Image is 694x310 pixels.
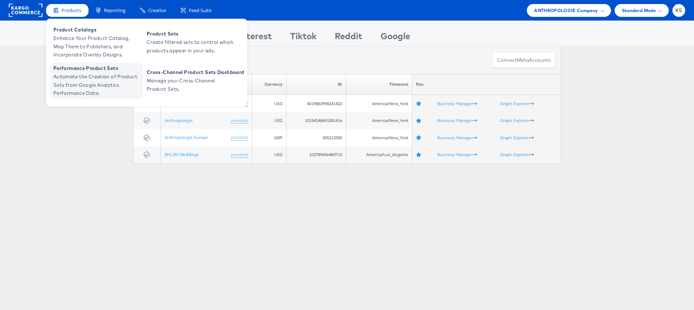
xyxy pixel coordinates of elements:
[500,118,534,123] a: Graph Explorer
[252,95,286,112] td: USD
[147,68,244,77] span: Cross-Channel Product Sets Dashboard
[437,135,477,140] a: Business Manager
[50,63,143,99] a: Performance Product Sets Automate the Creation of Product Sets from Google Analytics Performance ...
[500,135,534,140] a: Graph Explorer
[252,74,286,95] th: Currency
[534,7,598,14] span: ANTHROPOLOGIE Company
[286,112,346,129] td: 10154248691081416
[286,95,346,112] td: 4019883998241422
[53,34,141,59] span: Enhance Your Product Catalog, Map Them to Publishers, and Incorporate Overlay Designs.
[290,30,316,46] div: Tiktok
[50,24,143,61] a: Product Catalogs Enhance Your Product Catalog, Map Them to Publishers, and Incorporate Overlay De...
[104,7,125,14] span: Reporting
[500,152,534,157] a: Graph Explorer
[189,7,211,14] span: Feed Suite
[437,152,477,157] a: Business Manager
[346,95,412,112] td: America/New_York
[286,129,346,146] td: 355213300
[147,77,235,93] span: Manage your Cross-Channel Product Sets.
[143,63,246,99] a: Cross-Channel Product Sets Dashboard Manage your Cross-Channel Product Sets.
[437,118,477,123] a: Business Manager
[286,74,346,95] th: ID
[346,129,412,146] td: America/New_York
[53,73,141,97] span: Automate the Creation of Product Sets from Google Analytics Performance Data.
[61,7,81,14] span: Products
[233,30,272,46] div: Pinterest
[252,146,286,163] td: USD
[675,8,682,13] span: KS
[231,134,248,141] a: (rename)
[252,112,286,129] td: USD
[165,134,208,140] a: Anthropologie Europe
[165,118,193,123] a: Anthropologie
[286,146,346,163] td: 102789656483715
[380,30,410,46] div: Google
[147,38,235,55] span: Create filtered sets to control which products appear in your ads.
[500,101,534,106] a: Graph Explorer
[346,146,412,163] td: America/Los_Angeles
[622,7,656,14] span: Standard Mode
[53,26,141,34] span: Product Catalogs
[346,112,412,129] td: America/New_York
[231,118,248,124] a: (rename)
[517,57,529,64] span: meta
[231,152,248,158] a: (rename)
[53,64,141,73] span: Performance Product Sets
[346,74,412,95] th: Timezone
[252,129,286,146] td: GBP
[148,7,166,14] span: Creative
[165,152,199,157] a: BHLDN Weddings
[147,30,235,38] span: Product Sets
[143,24,236,61] a: Product Sets Create filtered sets to control which products appear in your ads.
[335,30,362,46] div: Reddit
[437,101,477,106] a: Business Manager
[492,52,555,69] button: ConnectmetaAccounts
